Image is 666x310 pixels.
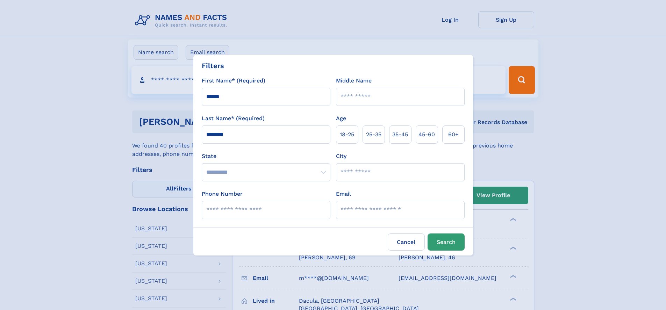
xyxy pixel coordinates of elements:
[336,114,346,123] label: Age
[392,130,408,139] span: 35‑45
[202,60,224,71] div: Filters
[428,233,465,251] button: Search
[448,130,459,139] span: 60+
[388,233,425,251] label: Cancel
[336,152,346,160] label: City
[202,114,265,123] label: Last Name* (Required)
[418,130,435,139] span: 45‑60
[336,190,351,198] label: Email
[366,130,381,139] span: 25‑35
[336,77,372,85] label: Middle Name
[202,152,330,160] label: State
[340,130,354,139] span: 18‑25
[202,190,243,198] label: Phone Number
[202,77,265,85] label: First Name* (Required)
